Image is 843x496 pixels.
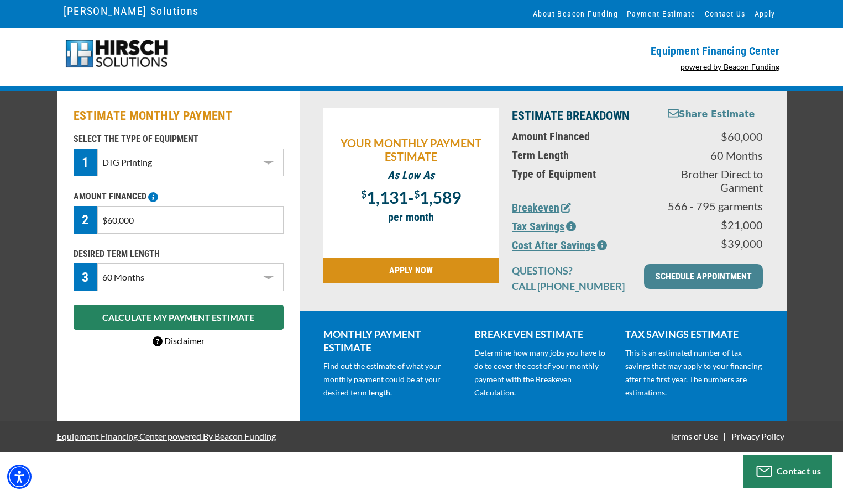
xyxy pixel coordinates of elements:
button: Share Estimate [668,108,755,122]
p: Brother Direct to Garment [666,167,763,194]
span: $ [361,188,366,200]
p: Amount Financed [512,130,653,143]
p: $60,000 [666,130,763,143]
p: 566 - 795 garments [666,199,763,213]
p: ESTIMATE BREAKDOWN [512,108,653,124]
span: 1,589 [420,187,461,207]
span: | [723,431,726,441]
h2: ESTIMATE MONTHLY PAYMENT [74,108,284,124]
input: $ [97,206,283,234]
p: $39,000 [666,237,763,250]
p: Determine how many jobs you have to do to cover the cost of your monthly payment with the Breakev... [474,346,612,399]
p: AMOUNT FINANCED [74,190,284,203]
p: DESIRED TERM LENGTH [74,247,284,261]
div: 3 [74,263,98,291]
a: [PERSON_NAME] Solutions [64,2,199,20]
a: SCHEDULE APPOINTMENT [644,264,763,289]
p: YOUR MONTHLY PAYMENT ESTIMATE [329,136,494,163]
span: 1,131 [366,187,408,207]
a: Terms of Use - open in a new tab [667,431,720,441]
p: $21,000 [666,218,763,231]
span: Contact us [777,466,821,476]
p: SELECT THE TYPE OF EQUIPMENT [74,133,284,146]
p: As Low As [329,168,494,182]
a: Disclaimer [153,335,205,346]
button: Cost After Savings [512,237,607,254]
p: Equipment Financing Center [428,44,780,57]
div: Accessibility Menu [7,465,32,489]
p: per month [329,210,494,224]
a: Privacy Policy - open in a new tab [729,431,787,441]
div: 2 [74,206,98,234]
a: Equipment Financing Center powered By Beacon Funding - open in a new tab [57,423,276,450]
p: TAX SAVINGS ESTIMATE [625,328,763,341]
button: Breakeven [512,199,571,216]
a: APPLY NOW [323,258,499,283]
p: 60 Months [666,149,763,162]
button: CALCULATE MY PAYMENT ESTIMATE [74,305,284,330]
p: - [329,187,494,205]
p: BREAKEVEN ESTIMATE [474,328,612,341]
button: Contact us [743,455,832,488]
p: MONTHLY PAYMENT ESTIMATE [323,328,461,354]
p: Term Length [512,149,653,162]
p: CALL [PHONE_NUMBER] [512,279,631,293]
p: This is an estimated number of tax savings that may apply to your financing after the first year.... [625,346,763,399]
button: Tax Savings [512,218,576,235]
p: Type of Equipment [512,167,653,181]
a: powered by Beacon Funding - open in a new tab [680,62,780,71]
span: $ [414,188,420,200]
div: 1 [74,149,98,176]
img: logo [64,39,170,69]
p: QUESTIONS? [512,264,631,277]
p: Find out the estimate of what your monthly payment could be at your desired term length. [323,360,461,399]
